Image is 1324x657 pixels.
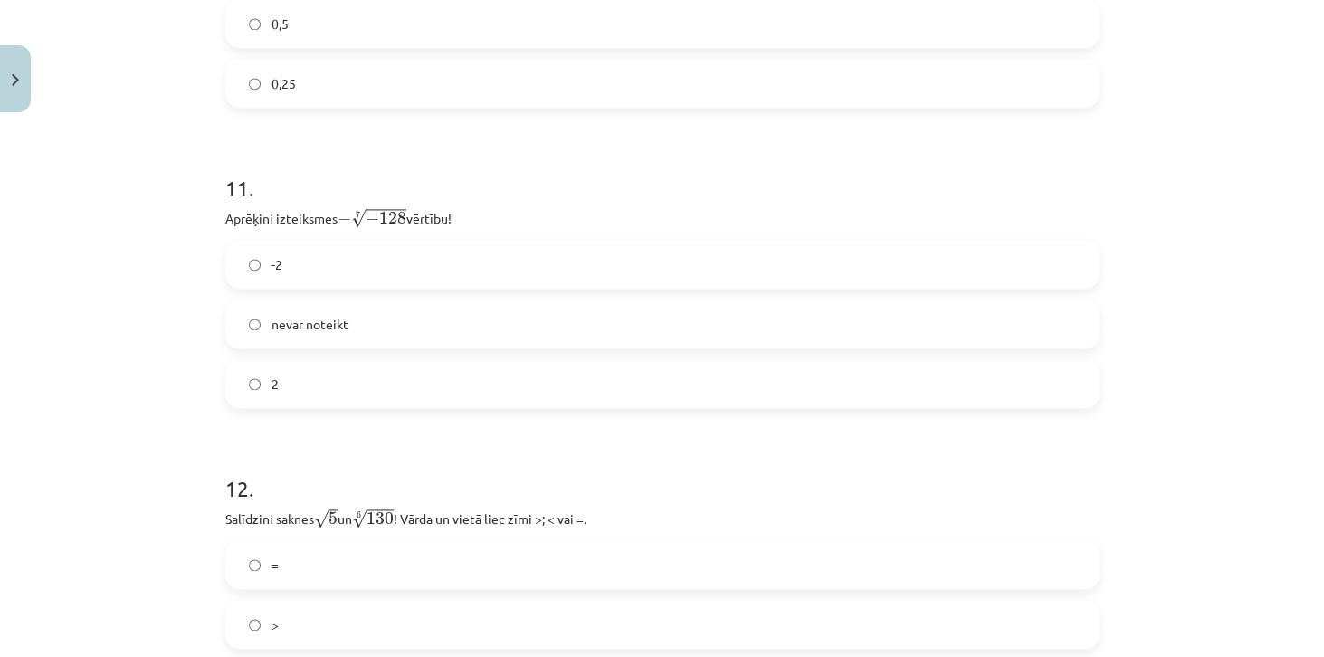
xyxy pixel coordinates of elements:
[12,74,19,86] img: icon-close-lesson-0947bae3869378f0d4975bcd49f059093ad1ed9edebbc8119c70593378902aed.svg
[271,315,348,334] span: nevar noteikt
[249,78,261,90] input: 0,25
[271,14,289,33] span: 0,5
[271,556,279,575] span: =
[249,559,261,571] input: =
[351,209,366,228] span: √
[329,512,338,525] span: 5
[314,509,329,528] span: √
[249,619,261,631] input: >
[271,74,296,93] span: 0,25
[271,615,279,634] span: >
[366,213,379,225] span: −
[271,375,279,394] span: 2
[225,444,1100,500] h1: 12 .
[225,205,1100,229] p: Aprēķini izteiksmes vērtību!
[367,512,394,525] span: 130
[249,378,261,390] input: 2
[225,506,1100,529] p: Salīdzini saknes un ! Vārda un vietā liec zīmi >; < vai =.
[352,509,367,528] span: √
[249,18,261,30] input: 0,5
[338,213,351,225] span: −
[379,212,406,224] span: 128
[249,319,261,330] input: nevar noteikt
[225,144,1100,200] h1: 11 .
[249,259,261,271] input: -2
[271,255,282,274] span: -2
